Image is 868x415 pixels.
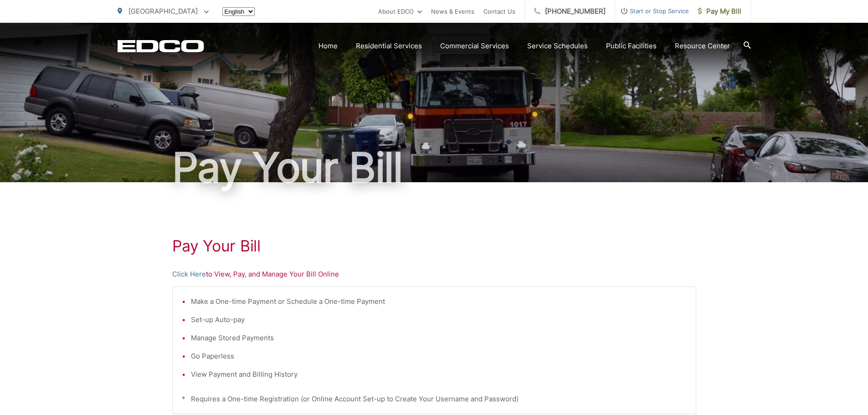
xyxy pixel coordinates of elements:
[191,333,687,343] li: Manage Stored Payments
[128,7,198,15] span: [GEOGRAPHIC_DATA]
[483,6,515,17] a: Contact Us
[118,145,751,190] h1: Pay Your Bill
[118,40,204,52] a: EDCD logo. Return to the homepage.
[675,41,730,51] a: Resource Center
[172,269,206,280] a: Click Here
[440,41,509,51] a: Commercial Services
[356,41,422,51] a: Residential Services
[698,6,741,17] span: Pay My Bill
[527,41,588,51] a: Service Schedules
[191,314,687,325] li: Set-up Auto-pay
[172,269,696,280] p: to View, Pay, and Manage Your Bill Online
[191,351,687,362] li: Go Paperless
[318,41,338,51] a: Home
[606,41,657,51] a: Public Facilities
[378,6,422,17] a: About EDCO
[431,6,474,17] a: News & Events
[182,394,687,405] p: * Requires a One-time Registration (or Online Account Set-up to Create Your Username and Password)
[191,296,687,307] li: Make a One-time Payment or Schedule a One-time Payment
[191,369,687,380] li: View Payment and Billing History
[172,237,696,255] h1: Pay Your Bill
[222,7,255,16] select: Select a language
